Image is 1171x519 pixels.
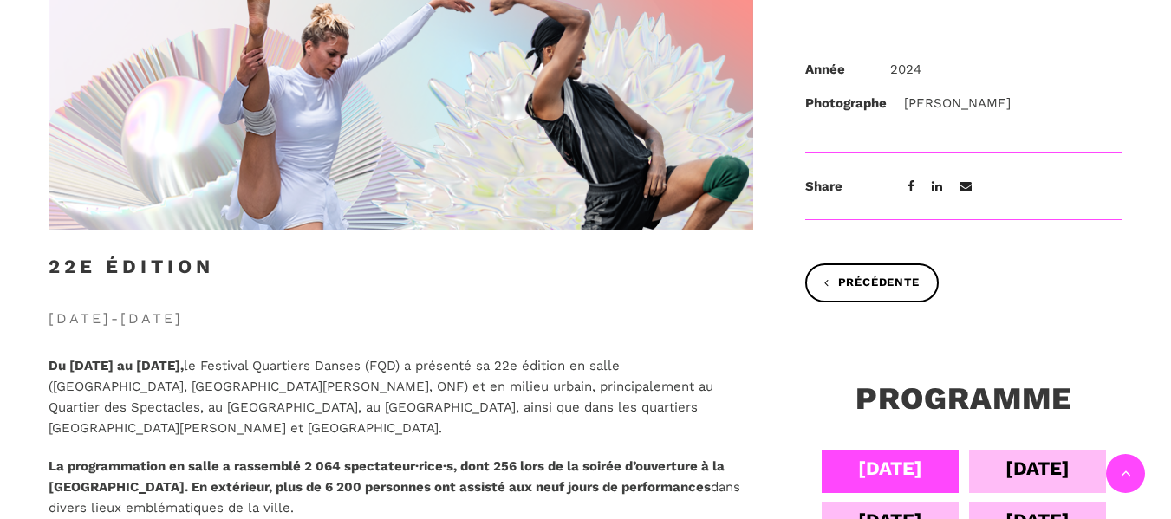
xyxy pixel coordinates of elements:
div: [DATE] [858,453,922,483]
span: Photographe [805,93,887,114]
h4: 22e édition [49,256,214,299]
p: dans divers lieux emblématiques de la ville. [49,456,753,518]
h3: PROGRAMME [855,380,1072,424]
span: Année [805,59,873,80]
span: [DATE]-[DATE] [49,308,753,330]
span: PRÉCÉDENTE [824,274,920,292]
p: le Festival Quartiers Danses (FQD) a présenté sa 22e édition en salle ([GEOGRAPHIC_DATA], [GEOGRA... [49,355,753,438]
span: [PERSON_NAME] [904,95,1011,111]
div: [DATE] [1005,453,1070,483]
strong: Du [DATE] au [DATE], [49,358,184,373]
strong: La programmation en salle a rassemblé 2 064 spectateur·rice·s, dont 256 lors de la soirée d’ouver... [49,458,725,495]
a: PRÉCÉDENTE [805,263,939,302]
span: Share [805,176,873,197]
span: 2024 [890,62,921,77]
